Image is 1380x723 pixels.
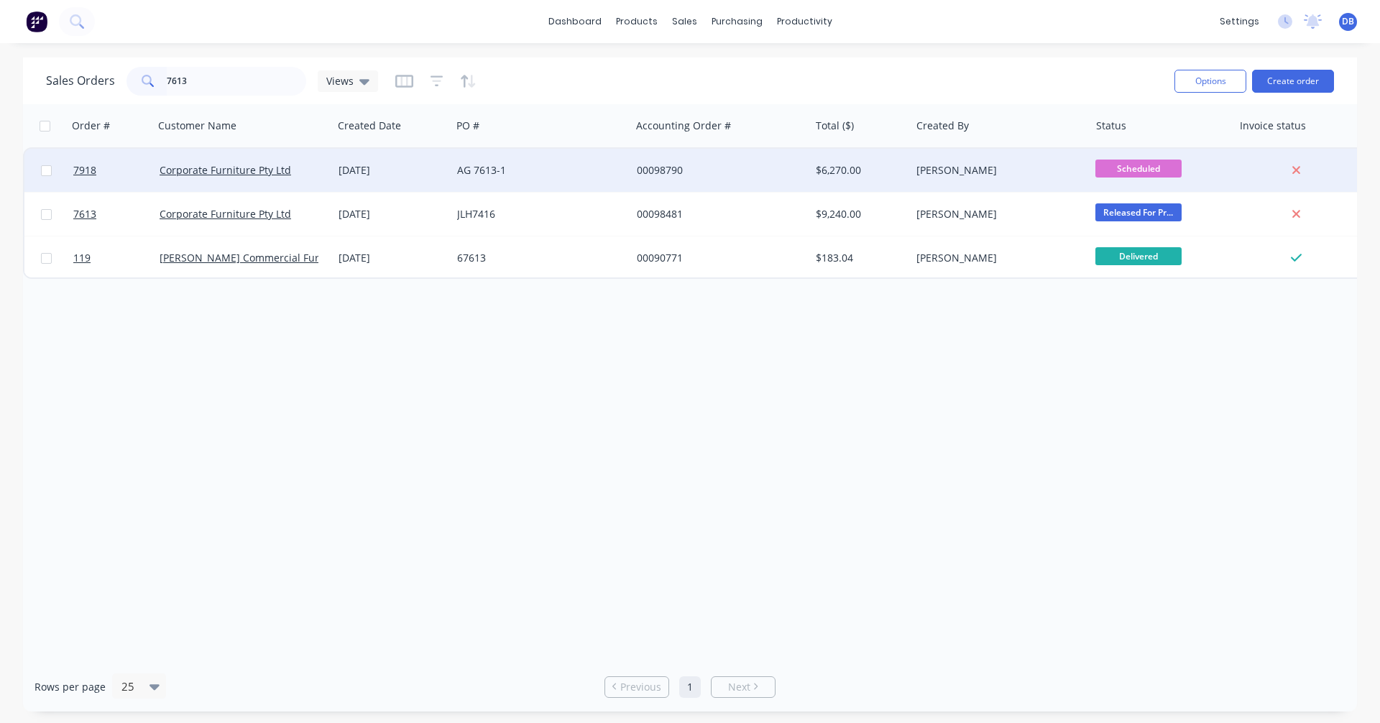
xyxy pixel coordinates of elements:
div: [DATE] [339,251,446,265]
a: dashboard [541,11,609,32]
div: $6,270.00 [816,163,900,178]
a: 119 [73,236,160,280]
span: 119 [73,251,91,265]
div: AG 7613-1 [457,163,617,178]
div: products [609,11,665,32]
button: Create order [1252,70,1334,93]
div: Created Date [338,119,401,133]
div: Accounting Order # [636,119,731,133]
div: Created By [916,119,969,133]
div: Order # [72,119,110,133]
div: [PERSON_NAME] [916,251,1076,265]
div: PO # [456,119,479,133]
div: Total ($) [816,119,854,133]
img: Factory [26,11,47,32]
span: 7918 [73,163,96,178]
div: Status [1096,119,1126,133]
div: [DATE] [339,207,446,221]
span: DB [1342,15,1354,28]
div: 00098790 [637,163,796,178]
span: Next [728,680,750,694]
div: productivity [770,11,839,32]
div: [PERSON_NAME] [916,207,1076,221]
a: Corporate Furniture Pty Ltd [160,163,291,177]
a: Corporate Furniture Pty Ltd [160,207,291,221]
div: [PERSON_NAME] [916,163,1076,178]
a: 7613 [73,193,160,236]
span: Released For Pr... [1095,203,1182,221]
div: 00090771 [637,251,796,265]
div: $9,240.00 [816,207,900,221]
div: settings [1213,11,1266,32]
a: 7918 [73,149,160,192]
div: sales [665,11,704,32]
ul: Pagination [599,676,781,698]
span: Delivered [1095,247,1182,265]
h1: Sales Orders [46,74,115,88]
div: Invoice status [1240,119,1306,133]
a: Next page [712,680,775,694]
span: Views [326,73,354,88]
input: Search... [167,67,307,96]
div: [DATE] [339,163,446,178]
div: JLH7416 [457,207,617,221]
span: 7613 [73,207,96,221]
div: 00098481 [637,207,796,221]
button: Options [1174,70,1246,93]
a: Page 1 is your current page [679,676,701,698]
span: Scheduled [1095,160,1182,178]
div: 67613 [457,251,617,265]
div: Customer Name [158,119,236,133]
div: purchasing [704,11,770,32]
a: [PERSON_NAME] Commercial Furniture [160,251,349,264]
a: Previous page [605,680,668,694]
span: Previous [620,680,661,694]
div: $183.04 [816,251,900,265]
span: Rows per page [34,680,106,694]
